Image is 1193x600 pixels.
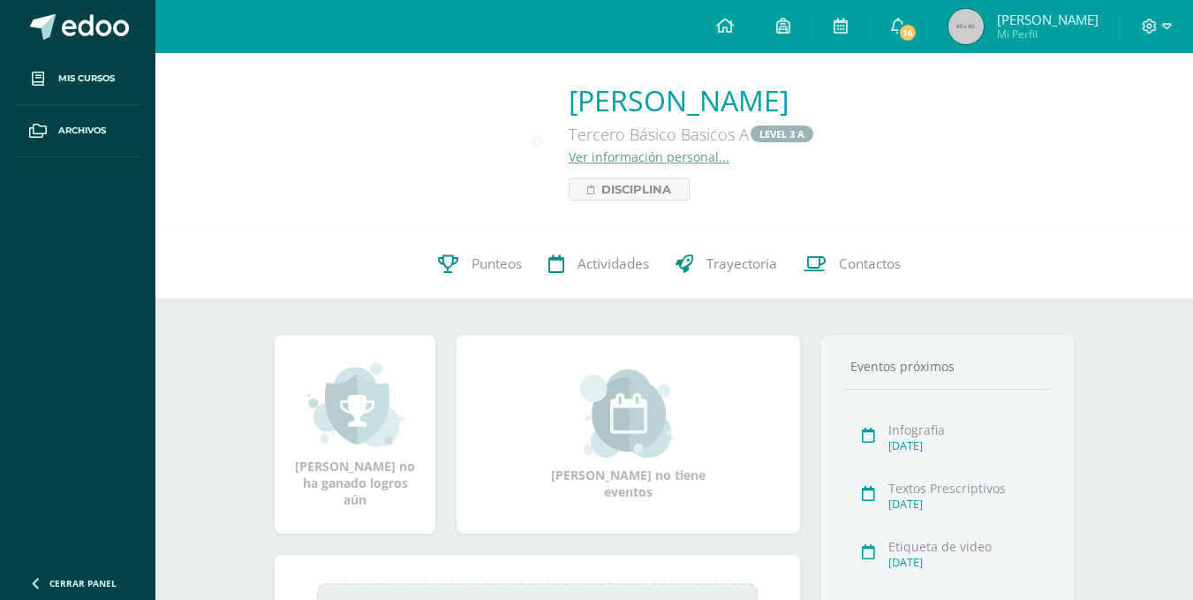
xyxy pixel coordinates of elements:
a: Actividades [535,229,662,300]
a: Ver información personal... [569,148,729,165]
div: Tercero Básico Basicos A [569,119,815,148]
span: Trayectoria [706,255,777,274]
img: achievement_small.png [307,361,404,449]
div: [DATE] [888,438,1046,453]
a: Punteos [425,229,535,300]
div: [DATE] [888,497,1046,512]
div: Textos Prescriptivos [888,480,1046,497]
a: [PERSON_NAME] [569,81,815,119]
a: Archivos [14,105,141,157]
span: Mis cursos [58,72,115,86]
div: [DATE] [888,555,1046,570]
span: Disciplina [601,178,671,200]
img: event_small.png [580,369,676,458]
span: Cerrar panel [49,577,117,589]
a: Trayectoria [662,229,790,300]
a: Contactos [790,229,914,300]
span: Actividades [578,255,649,274]
span: Mi Perfil [997,27,1099,42]
div: Etiqueta de video [888,538,1046,555]
div: [PERSON_NAME] no ha ganado logros aún [292,361,418,508]
div: Infografia [888,422,1046,438]
img: 45x45 [948,9,984,44]
span: Punteos [472,255,522,274]
a: LEVEL 3 A [751,125,813,142]
a: Disciplina [569,178,690,201]
span: [PERSON_NAME] [997,11,1099,28]
span: Contactos [839,255,901,274]
span: Archivos [58,124,106,138]
div: [PERSON_NAME] no tiene eventos [540,369,717,500]
a: Mis cursos [14,53,141,105]
span: 14 [898,23,917,42]
div: Eventos próximos [843,358,1052,375]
